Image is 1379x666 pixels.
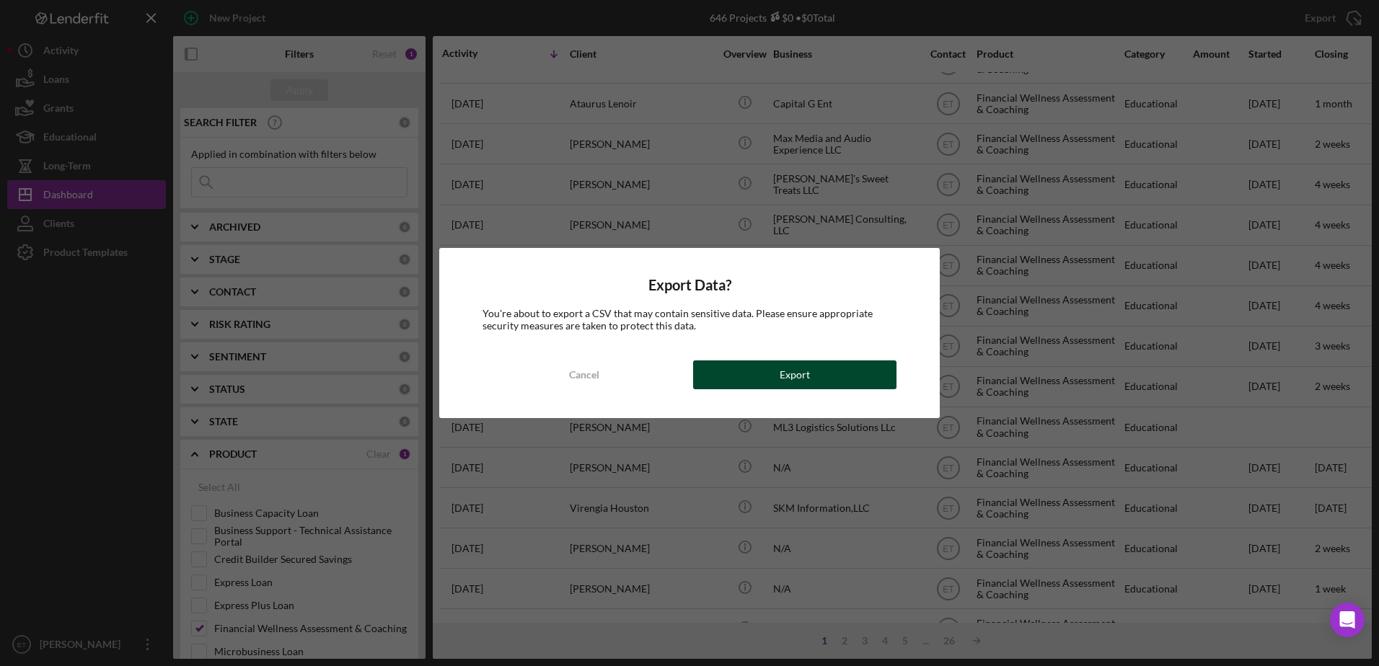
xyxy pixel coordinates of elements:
[483,308,896,331] div: You're about to export a CSV that may contain sensitive data. Please ensure appropriate security ...
[569,360,599,389] div: Cancel
[483,277,896,293] h4: Export Data?
[483,360,686,389] button: Cancel
[1330,603,1365,637] div: Open Intercom Messenger
[693,360,896,389] button: Export
[780,360,810,389] div: Export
